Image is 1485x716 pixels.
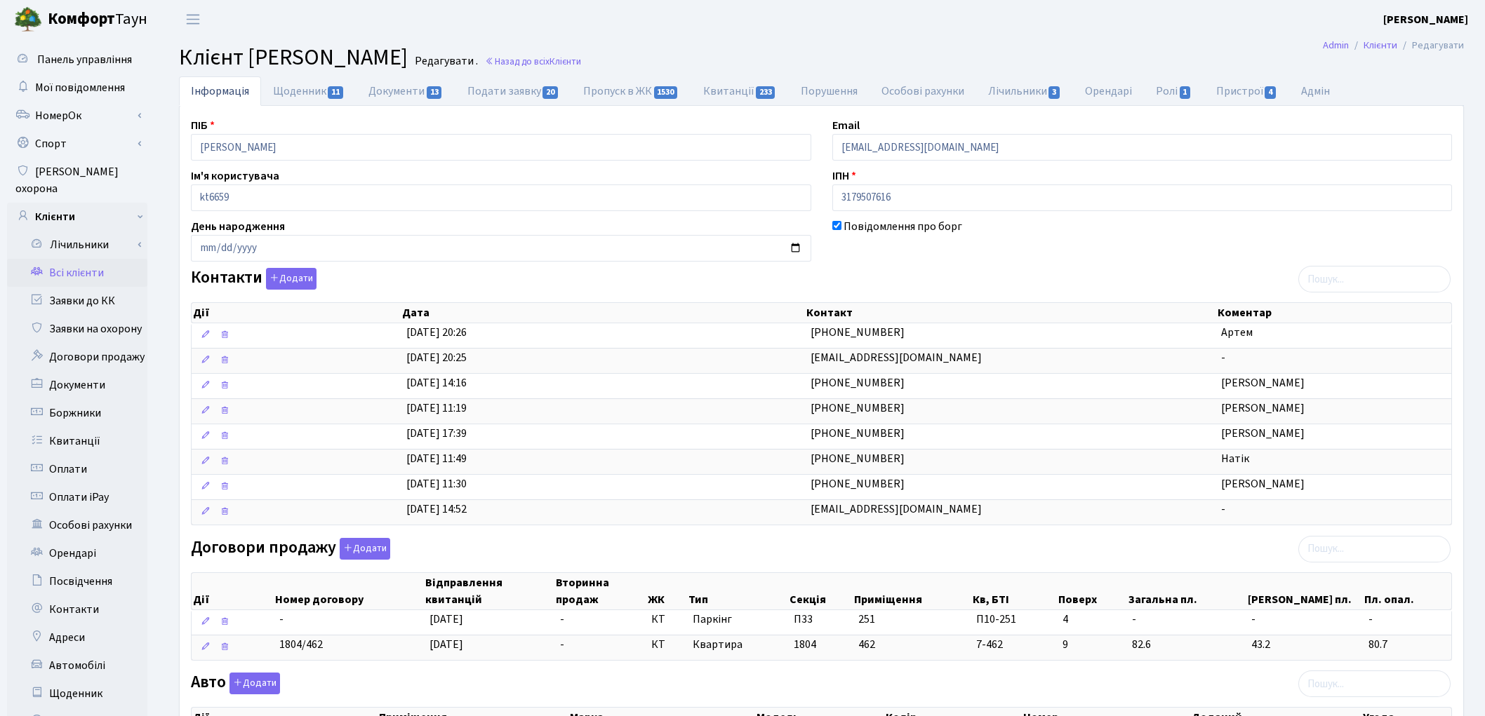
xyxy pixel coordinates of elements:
input: Пошук... [1298,670,1451,697]
a: Автомобілі [7,651,147,680]
th: Тип [687,573,788,609]
th: Контакт [805,303,1216,323]
th: Дії [192,303,401,323]
span: 1804 [794,637,816,652]
span: [DATE] 20:26 [406,325,467,340]
a: Admin [1323,38,1349,53]
th: Поверх [1057,573,1126,609]
button: Авто [229,673,280,694]
a: Всі клієнти [7,259,147,287]
a: Щоденник [7,680,147,708]
a: Лічильники [16,231,147,259]
li: Редагувати [1397,38,1464,53]
span: [DATE] 17:39 [406,426,467,441]
span: - [1369,612,1446,628]
a: Квитанції [7,427,147,455]
span: [PERSON_NAME] [1221,426,1305,441]
span: - [560,612,564,627]
a: Орендарі [1073,76,1144,106]
label: ПІБ [191,117,215,134]
a: Заявки на охорону [7,315,147,343]
th: Секція [788,573,853,609]
span: 233 [756,86,775,99]
span: [DATE] 11:30 [406,476,467,492]
a: Орендарі [7,539,147,567]
span: 4 [1265,86,1276,99]
span: П33 [794,612,813,627]
th: ЖК [646,573,687,609]
span: [PHONE_NUMBER] [811,476,905,492]
span: Таун [48,8,147,32]
a: Адмін [1289,76,1342,106]
a: Назад до всіхКлієнти [485,55,581,68]
th: Дії [192,573,274,609]
a: Пропуск в ЖК [571,76,691,106]
button: Договори продажу [340,538,390,560]
span: 1530 [654,86,678,99]
a: Щоденник [261,76,357,106]
a: Спорт [7,130,147,158]
span: Артем [1221,325,1253,340]
input: Пошук... [1298,536,1451,562]
span: [DATE] 14:52 [406,501,467,517]
span: Натік [1221,451,1249,466]
button: Переключити навігацію [175,8,211,31]
span: Панель управління [37,52,132,67]
span: - [560,637,564,652]
a: Клієнти [1364,38,1397,53]
span: [DATE] 11:19 [406,400,467,416]
a: Мої повідомлення [7,74,147,102]
a: Квитанції [691,76,789,106]
span: [PHONE_NUMBER] [811,400,905,416]
a: Документи [7,371,147,399]
label: День народження [191,218,285,235]
span: КТ [651,612,681,628]
span: [DATE] 11:49 [406,451,467,466]
span: 20 [542,86,558,99]
label: Контакти [191,268,317,290]
a: Інформація [179,76,261,106]
label: Email [832,117,860,134]
span: 1 [1180,86,1191,99]
span: Клієнт [PERSON_NAME] [179,41,408,74]
th: Дата [401,303,805,323]
small: Редагувати . [412,55,478,68]
a: [PERSON_NAME] охорона [7,158,147,203]
span: [DATE] 14:16 [406,375,467,391]
span: [PERSON_NAME] [1221,476,1305,492]
a: [PERSON_NAME] [1383,11,1468,28]
span: КТ [651,637,681,653]
b: Комфорт [48,8,115,30]
label: ІПН [832,168,856,184]
span: Паркінг [693,612,783,628]
span: [PERSON_NAME] [1221,400,1305,416]
a: НомерОк [7,102,147,130]
button: Контакти [266,268,317,290]
span: Клієнти [550,55,581,68]
a: Адреси [7,623,147,651]
a: Лічильники [976,76,1073,106]
b: [PERSON_NAME] [1383,12,1468,27]
a: Оплати iPay [7,483,147,511]
th: Відправлення квитанцій [424,573,555,609]
label: Ім'я користувача [191,168,279,184]
span: 9 [1063,637,1121,653]
a: Панель управління [7,46,147,74]
a: Ролі [1144,76,1204,106]
span: 80.7 [1369,637,1446,653]
span: 11 [328,86,343,99]
span: Квартира [693,637,783,653]
span: [PHONE_NUMBER] [811,426,905,441]
input: Пошук... [1298,266,1451,292]
nav: breadcrumb [1302,31,1485,60]
a: Контакти [7,595,147,623]
span: 82.6 [1132,637,1240,653]
label: Договори продажу [191,538,390,560]
th: Приміщення [853,573,971,609]
a: Порушення [789,76,870,106]
span: - [279,612,284,627]
a: Додати [262,266,317,290]
span: [PHONE_NUMBER] [811,375,905,391]
th: Пл. опал. [1363,573,1451,609]
span: [DATE] [429,612,463,627]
